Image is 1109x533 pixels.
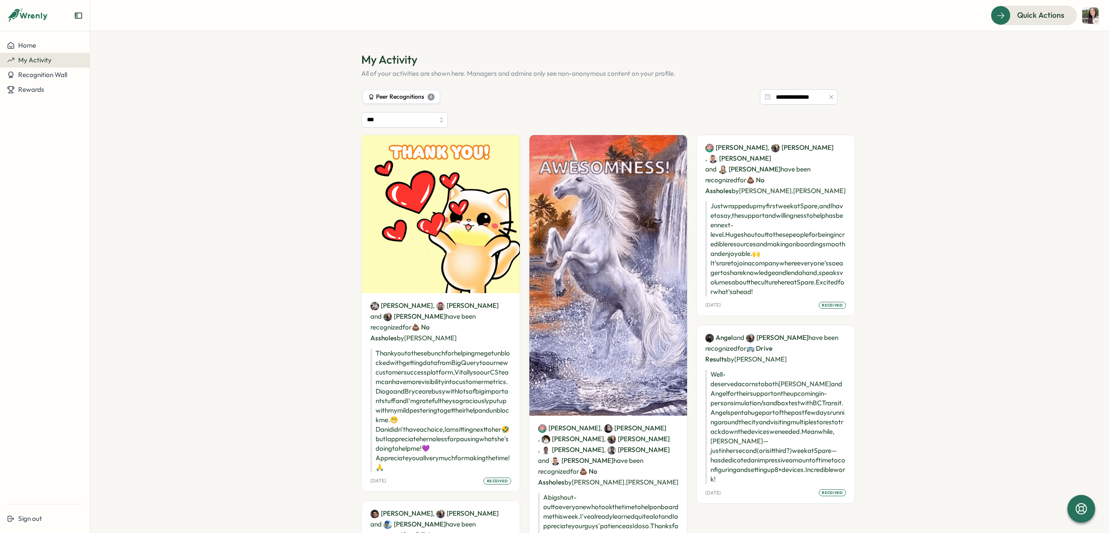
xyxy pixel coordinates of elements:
p: All of your activities are shown here. Managers and admins only see non-anonymous content on your... [361,69,838,78]
p: [DATE] [705,490,721,496]
a: AngelAngel [705,333,733,342]
img: Dani Wheatley [383,313,392,321]
img: Destani Engel [538,424,547,433]
span: Home [18,41,36,49]
span: for [402,323,412,331]
div: Peer Recognitions [368,92,435,102]
img: Bryce McLachlan [436,302,445,310]
img: Angel [705,334,714,342]
span: , [768,142,833,153]
span: , [604,433,670,444]
span: , [600,423,666,433]
p: have been recognized by [PERSON_NAME].[PERSON_NAME] [538,423,679,488]
img: Adrian Pidor [542,446,550,455]
a: Osama Khalid[PERSON_NAME] [370,509,433,518]
a: Dani Wheatley[PERSON_NAME] [436,509,499,518]
img: Recognition Image [362,135,520,293]
img: Matt Savel [709,155,717,163]
p: Thank you to these bunch for helping me get unblocked with getting data from BigQuery to our new ... [370,349,511,472]
span: , [433,508,499,519]
p: have been recognized by [PERSON_NAME] [370,300,511,343]
p: have been recognized by [PERSON_NAME] [705,332,846,365]
button: Quick Actions [991,6,1077,25]
span: for [737,176,746,184]
a: Dani Wheatley[PERSON_NAME] [746,333,808,342]
span: Recognition Wall [18,71,67,79]
span: Sign out [18,514,42,523]
img: Sarah McCurrach [718,165,727,174]
div: 6 [428,94,435,100]
span: Rewards [18,85,44,94]
span: and [733,333,744,342]
img: Osama Khalid [370,510,379,518]
img: Vishal Reddy [607,446,616,455]
img: Dani Wheatley [436,510,445,518]
a: Matt Savel[PERSON_NAME] [551,456,613,465]
span: for [570,467,579,475]
p: [DATE] [370,478,386,484]
a: Dustin Fennell[PERSON_NAME] [383,520,446,529]
a: Garrett Leong[PERSON_NAME] [542,434,604,444]
span: and [705,165,717,174]
img: Dani Wheatley [746,334,755,342]
a: Adrian Pidor[PERSON_NAME] [542,445,604,455]
span: and [370,312,382,321]
span: Quick Actions [1017,10,1064,21]
span: received [487,478,508,484]
span: , [705,153,771,164]
a: Vishal Reddy[PERSON_NAME] [607,445,670,455]
img: Alina Fialho [604,424,613,433]
a: Dani Wheatley[PERSON_NAME] [383,312,446,321]
h1: My Activity [361,52,838,67]
span: , [538,433,604,444]
p: Just wrapped up my first week at Spare, and I have to say, the support and willingness to help ha... [705,201,846,297]
span: and [370,520,382,529]
a: Destani Engel[PERSON_NAME] [705,143,768,152]
img: Diogo Travassos [370,302,379,310]
p: [DATE] [705,302,721,308]
span: , [538,444,604,455]
span: , [433,300,499,311]
span: 💩 No Assholes [370,323,430,342]
a: Matt Savel[PERSON_NAME] [709,154,771,163]
span: and [538,456,549,465]
img: Dustin Fennell [383,520,392,529]
img: Dani Wheatley [607,435,616,444]
a: Bryce McLachlan[PERSON_NAME] [436,301,499,310]
button: Expand sidebar [74,11,83,20]
a: Sarah McCurrach[PERSON_NAME] [718,165,781,174]
a: Dani Wheatley[PERSON_NAME] [607,434,670,444]
a: Diogo Travassos[PERSON_NAME] [370,301,433,310]
img: Dani Wheatley [1082,7,1099,24]
img: Matt Savel [551,457,560,465]
img: Garrett Leong [542,435,550,444]
img: Destani Engel [705,144,714,152]
span: My Activity [18,56,52,64]
a: Dani Wheatley[PERSON_NAME] [771,143,833,152]
span: for [737,344,746,352]
a: Alina Fialho[PERSON_NAME] [604,423,666,433]
img: Dani Wheatley [771,144,780,152]
p: Well-deserved acorns to both [PERSON_NAME] and Angel for their support on the upcoming in-person ... [705,370,846,484]
img: Recognition Image [529,135,687,416]
span: , [604,444,670,455]
p: have been recognized by [PERSON_NAME].[PERSON_NAME] [705,142,846,196]
span: received [822,490,843,496]
a: Destani Engel[PERSON_NAME] [538,423,600,433]
span: received [822,302,843,308]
